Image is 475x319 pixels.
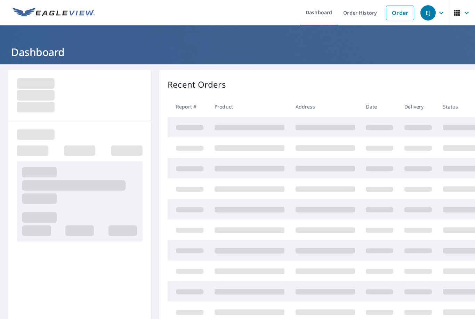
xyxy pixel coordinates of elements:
[399,96,437,117] th: Delivery
[13,8,95,18] img: EV Logo
[8,45,467,59] h1: Dashboard
[168,78,226,91] p: Recent Orders
[420,5,436,21] div: EJ
[386,6,414,20] a: Order
[168,96,209,117] th: Report #
[209,96,290,117] th: Product
[290,96,361,117] th: Address
[360,96,399,117] th: Date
